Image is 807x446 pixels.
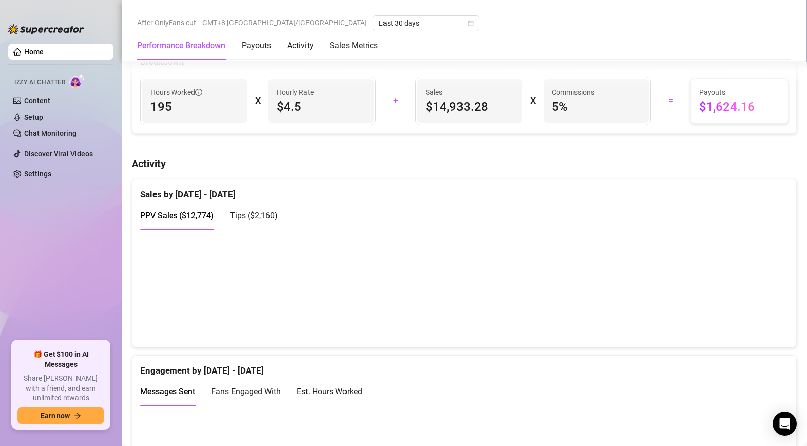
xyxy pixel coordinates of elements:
div: Activity [287,40,314,52]
span: Earn now [41,412,70,420]
img: logo-BBDzfeDw.svg [8,24,84,34]
span: Fans Engaged With [211,387,281,396]
span: 195 [150,99,239,115]
span: Hours Worked [150,87,202,98]
span: Last 30 days [379,16,473,31]
article: Commissions [552,87,594,98]
a: Setup [24,113,43,121]
span: calendar [468,20,474,26]
a: Chat Monitoring [24,129,76,137]
div: Payouts [242,40,271,52]
a: Settings [24,170,51,178]
article: Hourly Rate [277,87,314,98]
span: GMT+8 [GEOGRAPHIC_DATA]/[GEOGRAPHIC_DATA] [202,15,367,30]
div: X [255,93,260,109]
img: AI Chatter [69,73,85,88]
span: $1,624.16 [699,99,780,115]
h4: Activity [132,157,797,171]
a: Content [24,97,50,105]
span: PPV Sales ( $12,774 ) [140,211,214,220]
div: Engagement by [DATE] - [DATE] [140,356,788,378]
span: Messages Sent [140,387,195,396]
div: Sales Metrics [330,40,378,52]
span: After OnlyFans cut [137,15,196,30]
span: Payouts [699,87,780,98]
div: X [530,93,535,109]
span: Share [PERSON_NAME] with a friend, and earn unlimited rewards [17,374,104,403]
div: Breakdown [140,55,788,69]
span: $4.5 [277,99,365,115]
div: + [382,93,409,109]
a: Discover Viral Videos [24,150,93,158]
span: 🎁 Get $100 in AI Messages [17,350,104,369]
a: Home [24,48,44,56]
div: = [657,93,684,109]
span: arrow-right [74,412,81,419]
span: Tips ( $2,160 ) [230,211,278,220]
span: Izzy AI Chatter [14,78,65,87]
span: info-circle [195,89,202,96]
div: Sales by [DATE] - [DATE] [140,179,788,201]
span: 5 % [552,99,640,115]
div: Est. Hours Worked [297,385,362,398]
span: $14,933.28 [426,99,514,115]
div: Performance Breakdown [137,40,225,52]
div: Open Intercom Messenger [773,412,797,436]
span: Sales [426,87,514,98]
button: Earn nowarrow-right [17,407,104,424]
